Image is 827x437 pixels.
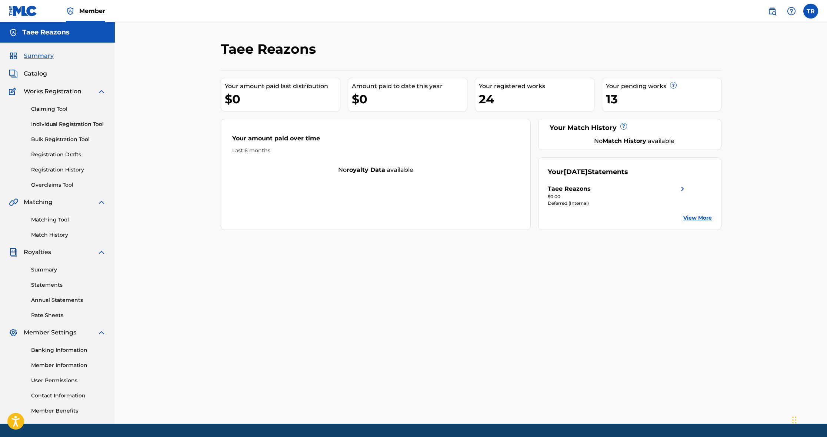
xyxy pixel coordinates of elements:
span: Member [79,7,105,15]
a: Matching Tool [31,216,106,224]
a: Member Benefits [31,407,106,415]
div: 13 [606,91,721,107]
a: Annual Statements [31,296,106,304]
span: ? [670,82,676,88]
a: SummarySummary [9,51,54,60]
img: MLC Logo [9,6,37,16]
img: Accounts [9,28,18,37]
img: search [768,7,777,16]
a: View More [683,214,712,222]
img: expand [97,328,106,337]
strong: Match History [603,137,646,144]
a: Overclaims Tool [31,181,106,189]
a: Bulk Registration Tool [31,136,106,143]
span: Catalog [24,69,47,78]
img: expand [97,248,106,257]
div: Your Statements [548,167,628,177]
div: User Menu [803,4,818,19]
img: expand [97,198,106,207]
h2: Taee Reazons [221,41,320,57]
a: Claiming Tool [31,105,106,113]
a: Contact Information [31,392,106,400]
div: No available [221,166,531,174]
a: Registration History [31,166,106,174]
img: expand [97,87,106,96]
iframe: Resource Center [806,301,827,362]
img: Member Settings [9,328,18,337]
a: Summary [31,266,106,274]
img: Works Registration [9,87,19,96]
a: Individual Registration Tool [31,120,106,128]
img: Top Rightsholder [66,7,75,16]
span: Matching [24,198,53,207]
div: Your amount paid last distribution [225,82,340,91]
img: Matching [9,198,18,207]
img: Summary [9,51,18,60]
img: Catalog [9,69,18,78]
h5: Taee Reazons [22,28,70,37]
a: Taee Reazonsright chevron icon$0.00Deferred (Internal) [548,184,687,207]
a: Banking Information [31,346,106,354]
div: Deferred (Internal) [548,200,687,207]
span: Summary [24,51,54,60]
a: Registration Drafts [31,151,106,159]
span: Member Settings [24,328,76,337]
span: Royalties [24,248,51,257]
a: Match History [31,231,106,239]
div: Help [784,4,799,19]
img: Royalties [9,248,18,257]
strong: royalty data [347,166,385,173]
a: CatalogCatalog [9,69,47,78]
span: Works Registration [24,87,81,96]
div: 24 [479,91,594,107]
div: Drag [792,409,797,431]
img: help [787,7,796,16]
a: User Permissions [31,377,106,384]
img: right chevron icon [678,184,687,193]
span: ? [621,123,627,129]
div: Your amount paid over time [232,134,520,147]
div: Your pending works [606,82,721,91]
div: Last 6 months [232,147,520,154]
span: [DATE] [564,168,588,176]
div: Taee Reazons [548,184,591,193]
div: $0.00 [548,193,687,200]
div: Your registered works [479,82,594,91]
a: Statements [31,281,106,289]
iframe: Chat Widget [790,401,827,437]
div: $0 [352,91,467,107]
div: Your Match History [548,123,712,133]
div: Amount paid to date this year [352,82,467,91]
div: No available [557,137,712,146]
a: Rate Sheets [31,311,106,319]
a: Public Search [765,4,780,19]
div: $0 [225,91,340,107]
a: Member Information [31,361,106,369]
